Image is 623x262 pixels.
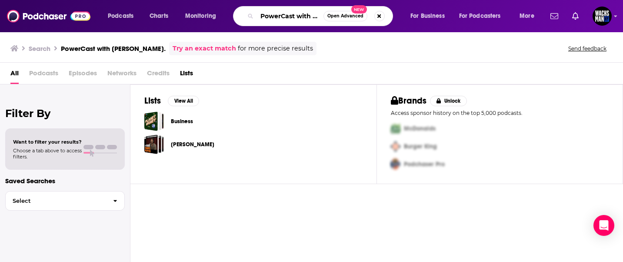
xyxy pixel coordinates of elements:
span: Open Advanced [327,14,363,18]
span: Charts [150,10,168,22]
span: Podcasts [29,66,58,84]
h2: Brands [391,95,427,106]
span: Podchaser Pro [404,161,445,168]
h2: Lists [144,95,161,106]
input: Search podcasts, credits, & more... [257,9,323,23]
img: Second Pro Logo [387,138,404,155]
div: Open Intercom Messenger [593,215,614,236]
h3: Search [29,44,50,53]
span: for more precise results [238,44,313,54]
span: Networks [107,66,137,84]
span: New [351,5,367,13]
img: Podchaser - Follow, Share and Rate Podcasts [7,8,90,24]
p: Saved Searches [5,177,125,185]
a: Charts [144,9,173,23]
div: Search podcasts, credits, & more... [241,6,401,26]
a: Show notifications dropdown [569,9,582,24]
span: McDonalds [404,125,436,132]
h3: PowerCast with [PERSON_NAME]. [61,44,166,53]
span: Podcasts [108,10,133,22]
span: Logged in as WachsmanNY [593,7,612,26]
a: All [10,66,19,84]
span: Want to filter your results? [13,139,82,145]
a: Business [144,111,164,131]
a: ListsView All [144,95,199,106]
button: Select [5,191,125,211]
img: First Pro Logo [387,120,404,138]
p: Access sponsor history on the top 5,000 podcasts. [391,110,609,116]
a: Try an exact match [173,44,236,54]
img: User Profile [593,7,612,26]
span: Episodes [69,66,97,84]
a: Show notifications dropdown [547,9,562,24]
span: Choose a tab above to access filters. [13,148,82,160]
span: Credits [147,66,170,84]
button: open menu [102,9,145,23]
span: More [520,10,534,22]
a: joe rogan [144,134,164,154]
button: View All [168,96,199,106]
span: Select [6,198,106,204]
button: Show profile menu [593,7,612,26]
span: Burger King [404,143,437,150]
span: Monitoring [185,10,216,22]
button: open menu [513,9,545,23]
h2: Filter By [5,107,125,120]
span: For Business [410,10,445,22]
a: [PERSON_NAME] [171,140,214,149]
button: Unlock [430,96,467,106]
button: Open AdvancedNew [323,11,367,21]
button: open menu [179,9,227,23]
button: open menu [453,9,513,23]
img: Third Pro Logo [387,155,404,173]
button: Send feedback [566,45,609,52]
button: open menu [404,9,456,23]
span: For Podcasters [459,10,501,22]
a: Lists [180,66,193,84]
a: Business [171,117,193,126]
